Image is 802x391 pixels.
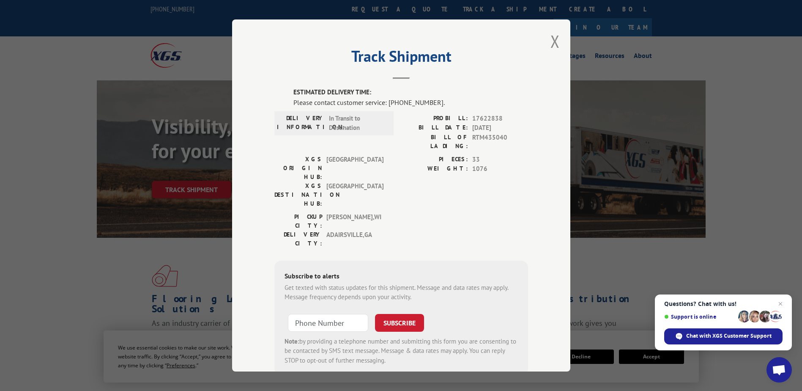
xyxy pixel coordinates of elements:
[664,328,783,344] div: Chat with XGS Customer Support
[274,230,322,248] label: DELIVERY CITY:
[401,164,468,174] label: WEIGHT:
[293,97,528,107] div: Please contact customer service: [PHONE_NUMBER].
[766,357,792,383] div: Open chat
[274,212,322,230] label: PICKUP CITY:
[664,314,735,320] span: Support is online
[472,155,528,165] span: 33
[472,133,528,151] span: RTM435040
[329,114,386,133] span: In Transit to Destination
[274,155,322,182] label: XGS ORIGIN HUB:
[472,164,528,174] span: 1076
[274,50,528,66] h2: Track Shipment
[686,332,772,340] span: Chat with XGS Customer Support
[293,88,528,97] label: ESTIMATED DELIVERY TIME:
[375,314,424,332] button: SUBSCRIBE
[326,182,383,208] span: [GEOGRAPHIC_DATA]
[285,337,518,366] div: by providing a telephone number and submitting this form you are consenting to be contacted by SM...
[775,299,786,309] span: Close chat
[401,133,468,151] label: BILL OF LADING:
[472,123,528,133] span: [DATE]
[285,337,299,345] strong: Note:
[401,123,468,133] label: BILL DATE:
[326,212,383,230] span: [PERSON_NAME] , WI
[664,300,783,307] span: Questions? Chat with us!
[277,114,325,133] label: DELIVERY INFORMATION:
[285,283,518,302] div: Get texted with status updates for this shipment. Message and data rates may apply. Message frequ...
[285,271,518,283] div: Subscribe to alerts
[401,114,468,124] label: PROBILL:
[326,155,383,182] span: [GEOGRAPHIC_DATA]
[401,155,468,165] label: PIECES:
[274,182,322,208] label: XGS DESTINATION HUB:
[288,314,368,332] input: Phone Number
[550,30,560,52] button: Close modal
[326,230,383,248] span: ADAIRSVILLE , GA
[472,114,528,124] span: 17622838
